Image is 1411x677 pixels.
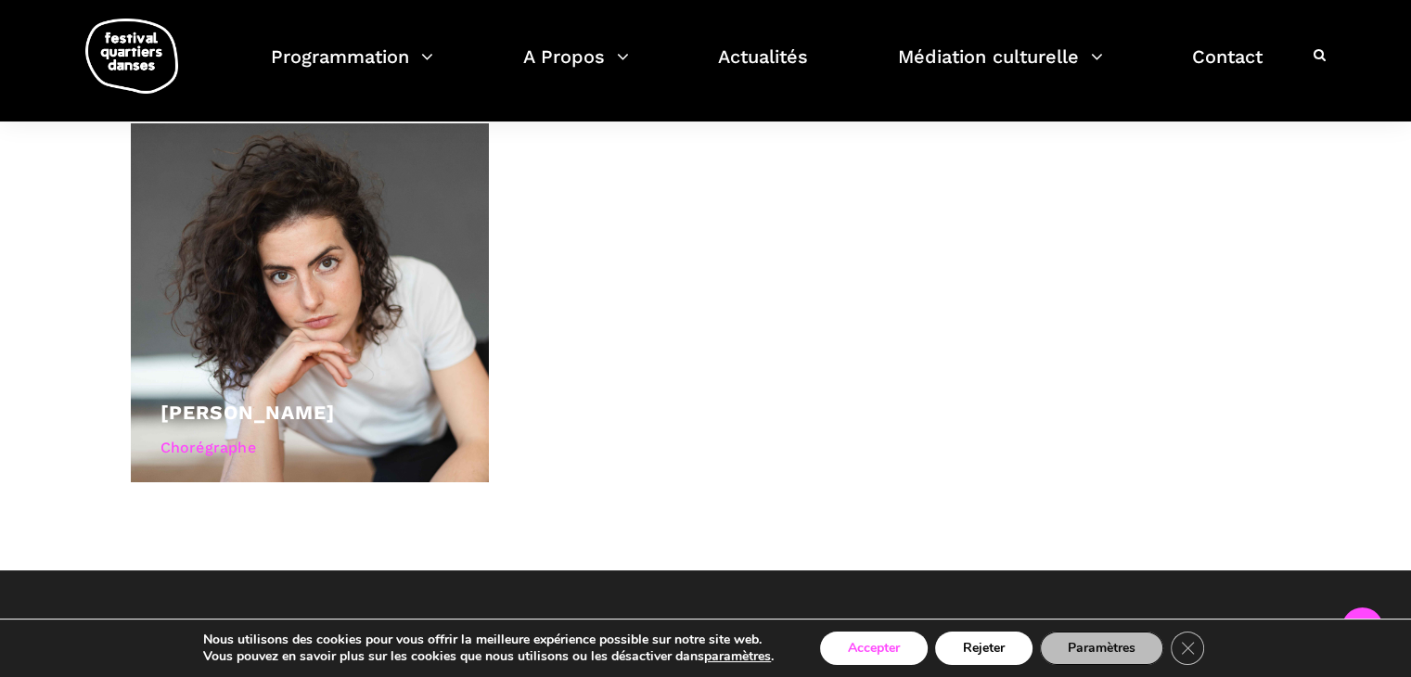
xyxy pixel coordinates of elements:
a: A Propos [523,41,629,96]
a: [PERSON_NAME] [160,401,335,424]
p: Vous pouvez en savoir plus sur les cookies que nous utilisons ou les désactiver dans . [203,648,774,665]
h1: Coordonnées [428,617,687,649]
button: Rejeter [935,632,1033,665]
h1: Réseaux sociaux [1021,617,1281,649]
button: Paramètres [1040,632,1163,665]
a: Médiation culturelle [898,41,1103,96]
a: Programmation [271,41,433,96]
h1: Le FQD [131,617,391,649]
a: Contact [1192,41,1263,96]
a: Actualités [718,41,808,96]
img: logo-fqd-med [85,19,178,94]
div: Chorégraphe [160,436,460,460]
p: Nous utilisons des cookies pour vous offrir la meilleure expérience possible sur notre site web. [203,632,774,648]
h1: Menu [725,617,984,649]
button: paramètres [704,648,771,665]
button: Close GDPR Cookie Banner [1171,632,1204,665]
button: Accepter [820,632,928,665]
